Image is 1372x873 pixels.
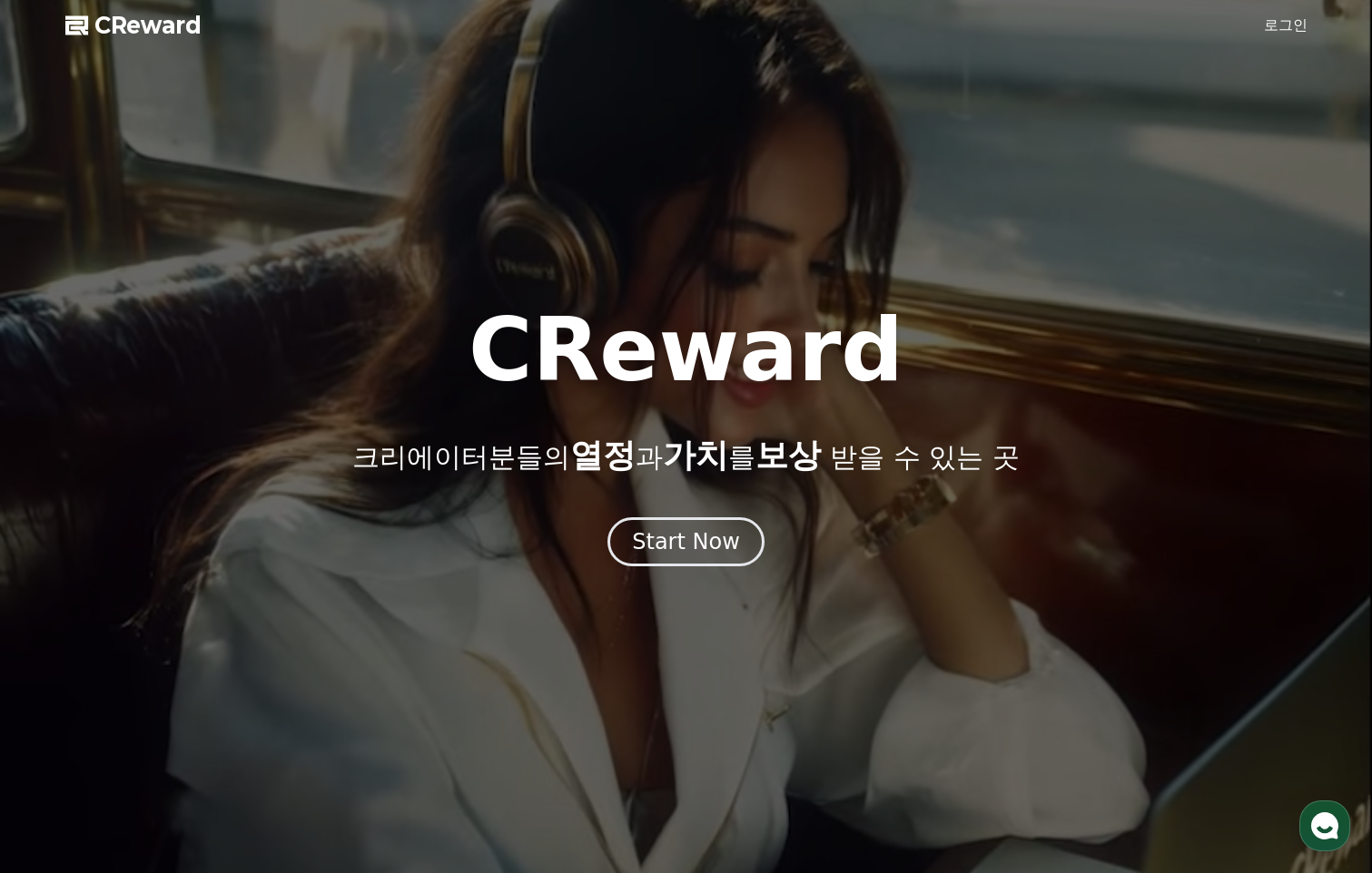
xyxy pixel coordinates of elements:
a: 대화 [120,575,234,621]
span: 홈 [57,603,68,617]
span: 설정 [281,603,302,617]
div: Start Now [632,527,740,556]
button: Start Now [607,517,765,566]
a: 홈 [5,575,120,621]
a: Start Now [607,535,765,553]
span: 대화 [166,603,188,618]
a: 설정 [234,575,349,621]
a: CReward [65,11,202,40]
a: 로그인 [1264,15,1308,36]
p: 크리에이터분들의 과 를 받을 수 있는 곳 [352,437,1019,474]
span: 열정 [570,436,636,474]
span: 가치 [663,436,728,474]
h1: CReward [469,307,903,394]
span: 보상 [755,436,821,474]
span: CReward [94,11,202,40]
